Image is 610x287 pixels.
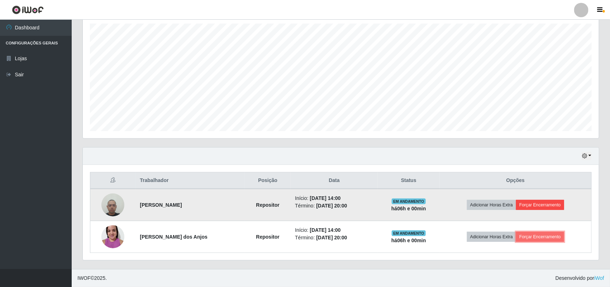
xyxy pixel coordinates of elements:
button: Adicionar Horas Extra [467,232,516,242]
span: EM ANDAMENTO [392,198,426,204]
strong: [PERSON_NAME] dos Anjos [140,234,208,240]
strong: [PERSON_NAME] [140,202,182,208]
li: Término: [295,202,373,210]
span: IWOF [77,275,91,281]
li: Término: [295,234,373,241]
th: Opções [440,172,592,189]
li: Início: [295,195,373,202]
th: Status [378,172,440,189]
th: Posição [245,172,291,189]
li: Início: [295,226,373,234]
strong: há 06 h e 00 min [391,206,426,211]
span: © 2025 . [77,274,107,282]
strong: Repositor [256,234,280,240]
time: [DATE] 20:00 [316,203,347,209]
time: [DATE] 14:00 [310,195,341,201]
span: EM ANDAMENTO [392,230,426,236]
time: [DATE] 14:00 [310,227,341,233]
strong: há 06 h e 00 min [391,238,426,243]
strong: Repositor [256,202,280,208]
span: Desenvolvido por [556,274,604,282]
button: Forçar Encerramento [516,200,564,210]
th: Trabalhador [135,172,245,189]
th: Data [291,172,378,189]
img: 1693507860054.jpeg [101,190,124,220]
time: [DATE] 20:00 [316,235,347,240]
img: 1737249386728.jpeg [101,221,124,252]
img: CoreUI Logo [12,5,44,14]
a: iWof [594,275,604,281]
button: Adicionar Horas Extra [467,200,516,210]
button: Forçar Encerramento [516,232,564,242]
